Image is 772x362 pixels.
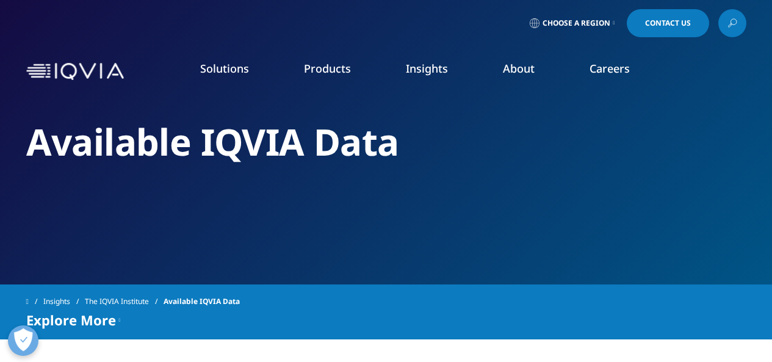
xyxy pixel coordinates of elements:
[406,61,448,76] a: Insights
[26,313,116,327] span: Explore More
[200,61,249,76] a: Solutions
[129,43,746,100] nav: Primary
[304,61,351,76] a: Products
[590,61,630,76] a: Careers
[85,291,164,313] a: The IQVIA Institute
[26,119,746,165] h2: Available IQVIA Data
[627,9,709,37] a: Contact Us
[26,63,124,81] img: IQVIA Healthcare Information Technology and Pharma Clinical Research Company
[164,291,240,313] span: Available IQVIA Data
[43,291,85,313] a: Insights
[503,61,535,76] a: About
[8,325,38,356] button: Open Preferences
[645,20,691,27] span: Contact Us
[543,18,610,28] span: Choose a Region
